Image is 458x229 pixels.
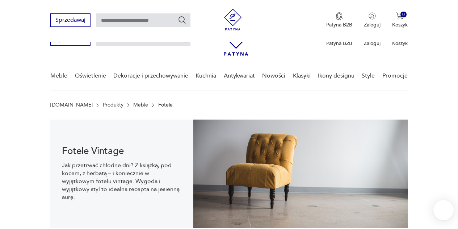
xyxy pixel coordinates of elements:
a: Style [362,62,375,90]
img: Ikonka użytkownika [369,12,376,20]
img: Patyna - sklep z meblami i dekoracjami vintage [222,9,244,30]
button: Patyna B2B [326,12,352,28]
button: Szukaj [178,16,186,24]
img: Ikona koszyka [396,12,403,20]
button: Zaloguj [364,12,381,28]
a: Klasyki [293,62,311,90]
a: Antykwariat [224,62,255,90]
img: 9275102764de9360b0b1aa4293741aa9.jpg [193,120,408,228]
a: Kuchnia [196,62,216,90]
p: Patyna B2B [326,21,352,28]
a: Meble [50,62,67,90]
p: Zaloguj [364,40,381,47]
p: Zaloguj [364,21,381,28]
p: Koszyk [392,40,408,47]
button: Sprzedawaj [50,13,91,27]
a: [DOMAIN_NAME] [50,102,93,108]
a: Ikona medaluPatyna B2B [326,12,352,28]
iframe: Smartsupp widget button [433,200,454,220]
a: Ikony designu [318,62,354,90]
p: Koszyk [392,21,408,28]
a: Nowości [262,62,285,90]
a: Produkty [103,102,123,108]
h1: Fotele Vintage [62,147,182,155]
a: Oświetlenie [75,62,106,90]
p: Jak przetrwać chłodne dni? Z książką, pod kocem, z herbatą – i koniecznie w wyjątkowym fotelu vin... [62,161,182,201]
p: Patyna B2B [326,40,352,47]
a: Dekoracje i przechowywanie [113,62,188,90]
a: Sprzedawaj [50,37,91,42]
img: Ikona medalu [336,12,343,20]
div: 0 [400,12,407,18]
a: Sprzedawaj [50,18,91,23]
p: Fotele [158,102,173,108]
button: 0Koszyk [392,12,408,28]
a: Meble [133,102,148,108]
a: Promocje [382,62,408,90]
